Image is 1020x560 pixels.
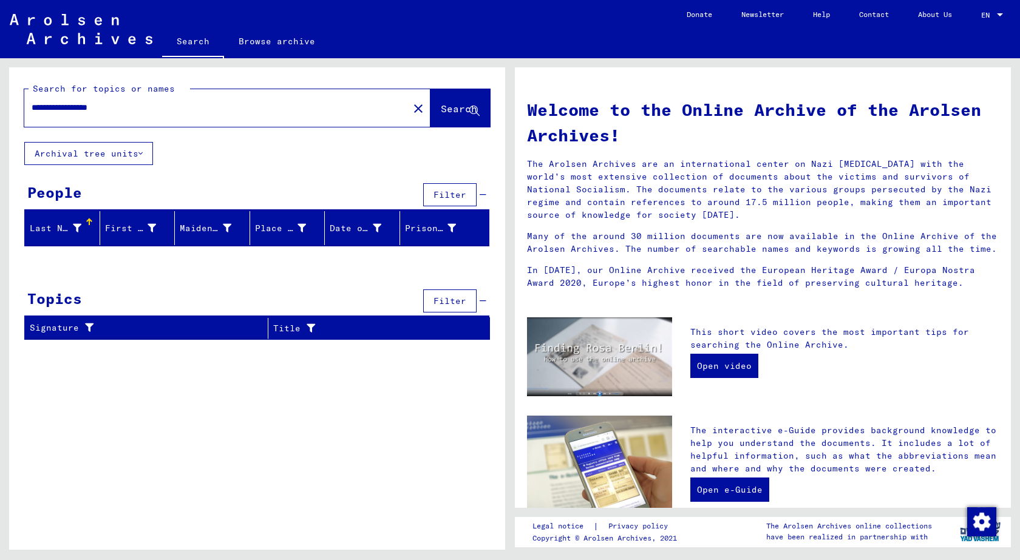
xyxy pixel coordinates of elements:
[690,477,769,502] a: Open e-Guide
[255,218,325,238] div: Place of Birth
[30,319,268,338] div: Signature
[957,516,1003,547] img: yv_logo.png
[532,520,593,533] a: Legal notice
[423,289,477,312] button: Filter
[405,218,475,238] div: Prisoner #
[527,317,672,396] img: video.jpg
[433,189,466,200] span: Filter
[27,288,82,309] div: Topics
[180,218,250,238] div: Maiden Name
[224,27,330,56] a: Browse archive
[599,520,682,533] a: Privacy policy
[330,218,399,238] div: Date of Birth
[273,319,475,338] div: Title
[33,83,175,94] mat-label: Search for topics or names
[105,222,157,235] div: First Name
[30,222,81,235] div: Last Name
[105,218,175,238] div: First Name
[527,158,999,221] p: The Arolsen Archives are an international center on Nazi [MEDICAL_DATA] with the world’s most ext...
[690,354,758,378] a: Open video
[430,89,490,127] button: Search
[423,183,477,206] button: Filter
[441,103,477,115] span: Search
[766,521,932,531] p: The Arolsen Archives online collections
[527,416,672,513] img: eguide.jpg
[30,322,253,334] div: Signature
[24,142,153,165] button: Archival tree units
[180,222,231,235] div: Maiden Name
[10,14,152,44] img: Arolsen_neg.svg
[25,211,100,245] mat-header-cell: Last Name
[433,295,466,306] span: Filter
[967,507,996,536] img: Change consent
[100,211,175,245] mat-header-cell: First Name
[527,97,999,148] h1: Welcome to the Online Archive of the Arolsen Archives!
[400,211,489,245] mat-header-cell: Prisoner #
[162,27,224,58] a: Search
[250,211,325,245] mat-header-cell: Place of Birth
[325,211,400,245] mat-header-cell: Date of Birth
[981,11,994,19] span: EN
[406,96,430,120] button: Clear
[330,222,381,235] div: Date of Birth
[175,211,250,245] mat-header-cell: Maiden Name
[527,264,999,289] p: In [DATE], our Online Archive received the European Heritage Award / Europa Nostra Award 2020, Eu...
[766,531,932,542] p: have been realized in partnership with
[527,230,999,255] p: Many of the around 30 million documents are now available in the Online Archive of the Arolsen Ar...
[532,533,682,544] p: Copyright © Arolsen Archives, 2021
[255,222,307,235] div: Place of Birth
[273,322,460,335] div: Title
[30,218,100,238] div: Last Name
[411,101,426,116] mat-icon: close
[405,222,457,235] div: Prisoner #
[690,326,999,351] p: This short video covers the most important tips for searching the Online Archive.
[690,424,999,475] p: The interactive e-Guide provides background knowledge to help you understand the documents. It in...
[532,520,682,533] div: |
[27,181,82,203] div: People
